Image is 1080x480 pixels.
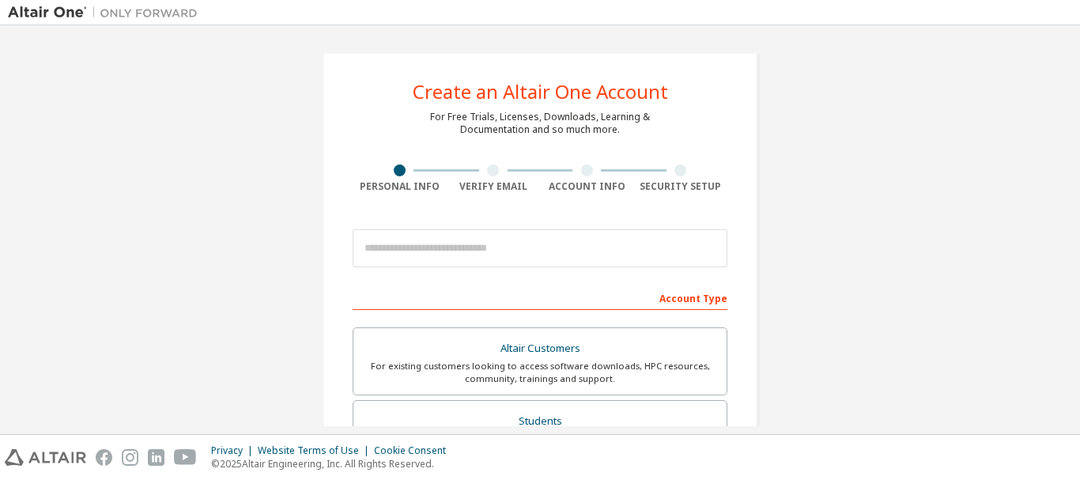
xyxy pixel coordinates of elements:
div: Personal Info [353,180,447,193]
div: Website Terms of Use [258,444,374,457]
div: Altair Customers [363,338,717,360]
div: Create an Altair One Account [413,82,668,101]
img: youtube.svg [174,449,197,466]
div: Security Setup [634,180,728,193]
div: Account Type [353,285,727,310]
img: altair_logo.svg [5,449,86,466]
div: Privacy [211,444,258,457]
img: Altair One [8,5,206,21]
div: Students [363,410,717,433]
div: For Free Trials, Licenses, Downloads, Learning & Documentation and so much more. [430,111,650,136]
div: For existing customers looking to access software downloads, HPC resources, community, trainings ... [363,360,717,385]
img: instagram.svg [122,449,138,466]
div: Cookie Consent [374,444,455,457]
img: facebook.svg [96,449,112,466]
p: © 2025 Altair Engineering, Inc. All Rights Reserved. [211,457,455,471]
img: linkedin.svg [148,449,164,466]
div: Verify Email [447,180,541,193]
div: Account Info [540,180,634,193]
